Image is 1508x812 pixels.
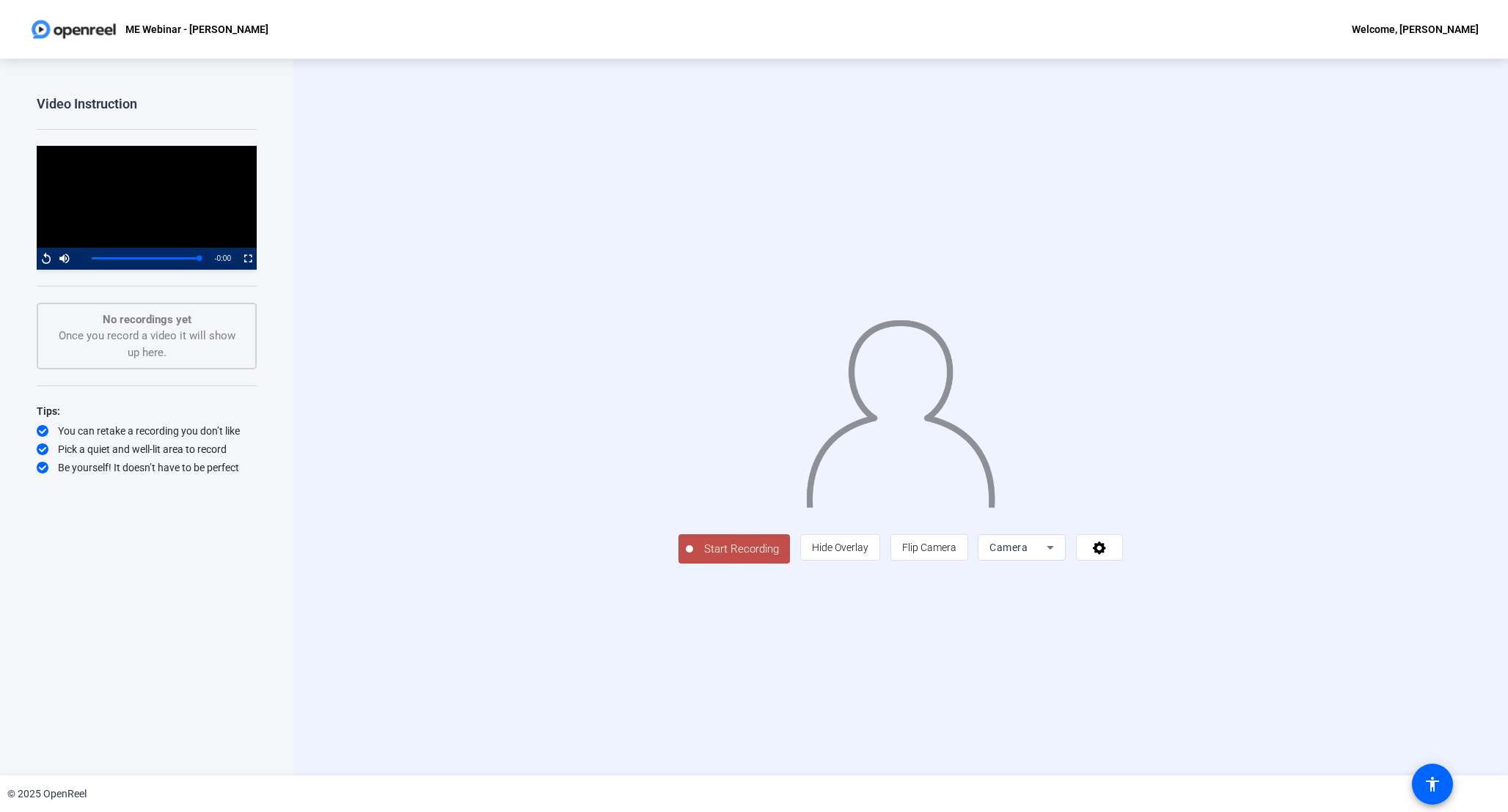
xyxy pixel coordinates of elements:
img: OpenReel logo [29,15,118,44]
div: Pick a quiet and well-lit area to record [37,442,257,457]
div: Welcome, [PERSON_NAME] [1352,21,1479,38]
img: overlay [805,308,997,508]
span: Start Recording [693,541,790,558]
div: You can retake a recording you don’t like [37,424,257,438]
div: Progress Bar [92,257,200,259]
div: Video Instruction [37,95,257,113]
button: Fullscreen [238,248,257,270]
div: Video Player [37,146,257,270]
div: Tips: [37,402,257,420]
div: Be yourself! It doesn’t have to be perfect [37,460,257,475]
span: Camera [989,542,1028,553]
button: Hide Overlay [800,534,880,561]
span: Flip Camera [902,542,956,553]
span: 0:00 [217,254,231,262]
span: Hide Overlay [812,542,868,553]
mat-icon: accessibility [1424,775,1441,793]
button: Flip Camera [890,534,968,561]
div: Once you record a video it will show up here. [53,311,241,361]
p: No recordings yet [53,311,241,328]
span: - [214,254,216,262]
button: Start Recording [678,534,790,564]
p: ME Webinar - [PERSON_NAME] [125,21,268,38]
button: Mute [55,248,73,270]
div: © 2025 OpenReel [7,786,87,802]
button: Replay [37,248,55,270]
